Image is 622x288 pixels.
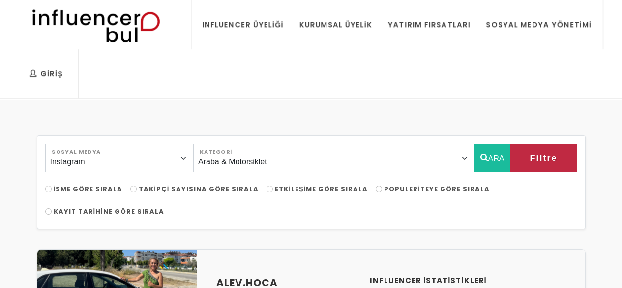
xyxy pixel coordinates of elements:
[202,19,284,30] div: Influencer Üyeliği
[130,186,137,192] input: Takipçi Sayısına Göre Sırala
[299,19,372,30] div: Kurumsal Üyelik
[267,186,273,192] input: Etkileşime Göre Sırala
[388,19,471,30] div: Yatırım Fırsatları
[139,184,259,193] span: Takipçi Sayısına Göre Sırala
[22,49,70,98] a: Giriş
[45,208,52,215] input: Kayıt Tarihine Göre Sırala
[384,184,490,193] span: Populeriteye Göre Sırala
[376,186,382,192] input: Populeriteye Göre Sırala
[30,68,63,79] div: Giriş
[510,144,577,172] button: Filtre
[474,144,510,172] button: ARA
[530,150,558,166] span: Filtre
[45,186,52,192] input: İsme Göre Sırala
[370,275,573,287] h4: Influencer İstatistikleri
[275,184,368,193] span: Etkileşime Göre Sırala
[486,19,592,30] div: Sosyal Medya Yönetimi
[54,207,164,216] span: Kayıt Tarihine Göre Sırala
[54,184,123,193] span: İsme Göre Sırala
